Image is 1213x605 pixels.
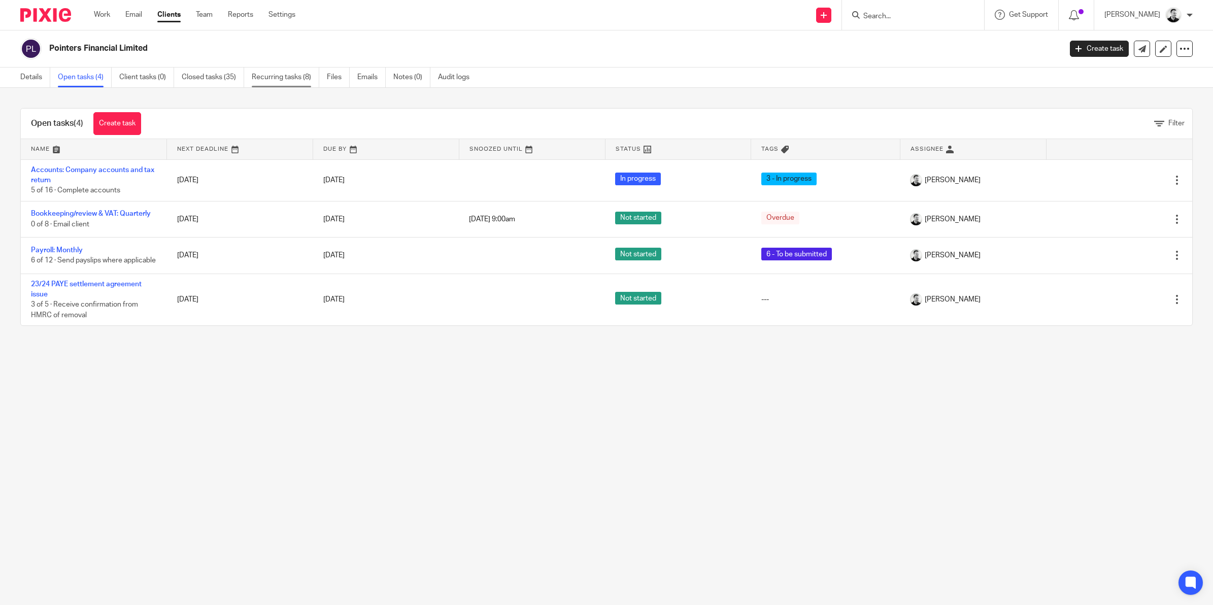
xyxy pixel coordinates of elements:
a: Details [20,68,50,87]
img: Dave_2025.jpg [1165,7,1182,23]
h2: Pointers Financial Limited [49,43,854,54]
span: 3 - In progress [761,173,817,185]
a: Closed tasks (35) [182,68,244,87]
span: [DATE] [323,216,345,223]
a: Emails [357,68,386,87]
a: 23/24 PAYE settlement agreement issue [31,281,142,298]
a: Payroll: Monthly [31,247,83,254]
a: Create task [1070,41,1129,57]
span: 6 - To be submitted [761,248,832,260]
a: Work [94,10,110,20]
div: --- [761,294,890,305]
img: Dave_2025.jpg [910,293,922,306]
span: [DATE] 9:00am [469,216,515,223]
td: [DATE] [167,201,313,237]
p: [PERSON_NAME] [1104,10,1160,20]
span: 5 of 16 · Complete accounts [31,187,120,194]
td: [DATE] [167,274,313,325]
span: Get Support [1009,11,1048,18]
td: [DATE] [167,238,313,274]
a: Create task [93,112,141,135]
span: [PERSON_NAME] [925,214,981,224]
a: Recurring tasks (8) [252,68,319,87]
span: Overdue [761,212,799,224]
span: 0 of 8 · Email client [31,221,89,228]
span: (4) [74,119,83,127]
a: Audit logs [438,68,477,87]
a: Email [125,10,142,20]
a: Settings [268,10,295,20]
span: [DATE] [323,252,345,259]
input: Search [862,12,954,21]
span: Tags [761,146,779,152]
span: Filter [1168,120,1185,127]
a: Bookkeeping/review & VAT: Quarterly [31,210,151,217]
a: Client tasks (0) [119,68,174,87]
h1: Open tasks [31,118,83,129]
td: [DATE] [167,159,313,201]
span: In progress [615,173,661,185]
a: Notes (0) [393,68,430,87]
img: Pixie [20,8,71,22]
span: Snoozed Until [469,146,523,152]
span: [PERSON_NAME] [925,250,981,260]
a: Files [327,68,350,87]
span: [PERSON_NAME] [925,175,981,185]
span: 3 of 5 · Receive confirmation from HMRC of removal [31,301,138,319]
img: svg%3E [20,38,42,59]
span: [PERSON_NAME] [925,294,981,305]
a: Clients [157,10,181,20]
span: [DATE] [323,296,345,303]
span: [DATE] [323,177,345,184]
a: Team [196,10,213,20]
span: Status [616,146,641,152]
img: Dave_2025.jpg [910,174,922,186]
span: 6 of 12 · Send payslips where applicable [31,257,156,264]
a: Accounts: Company accounts and tax return [31,166,154,184]
a: Reports [228,10,253,20]
a: Open tasks (4) [58,68,112,87]
span: Not started [615,212,661,224]
img: Dave_2025.jpg [910,249,922,261]
span: Not started [615,248,661,260]
img: Dave_2025.jpg [910,213,922,225]
span: Not started [615,292,661,305]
